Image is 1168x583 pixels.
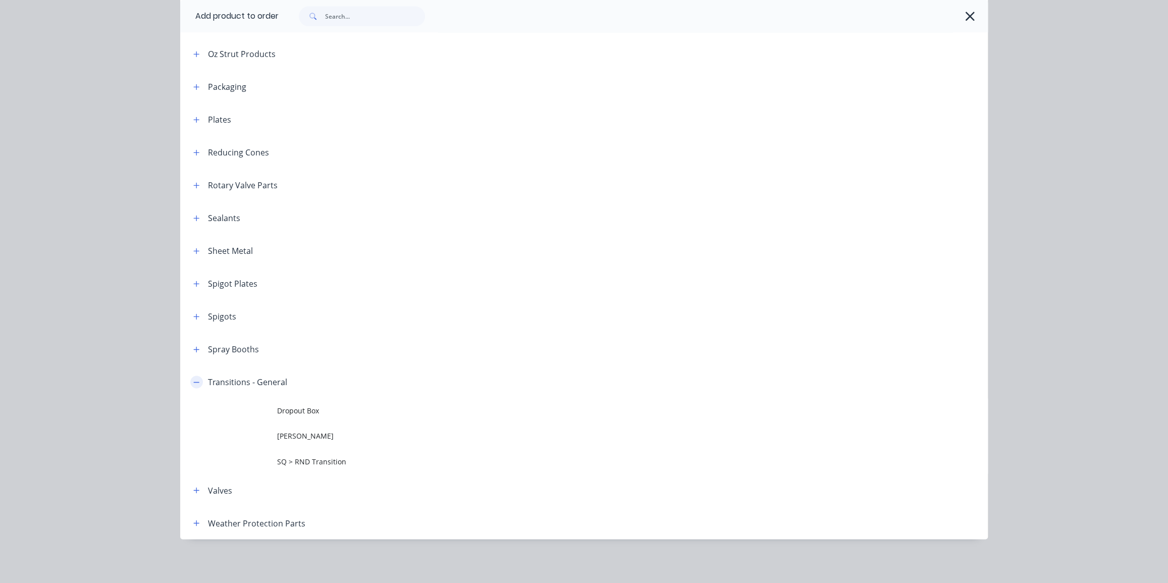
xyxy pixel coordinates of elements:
span: Dropout Box [277,405,845,416]
div: Transitions - General [208,376,287,388]
div: Plates [208,114,231,126]
div: Oz Strut Products [208,48,276,60]
input: Search... [325,6,425,26]
div: Rotary Valve Parts [208,179,278,191]
div: Spigot Plates [208,278,257,290]
div: Sheet Metal [208,245,253,257]
div: Weather Protection Parts [208,517,305,529]
span: SQ > RND Transition [277,456,845,466]
div: Spray Booths [208,343,259,355]
span: [PERSON_NAME] [277,431,845,441]
div: Packaging [208,81,246,93]
div: Reducing Cones [208,146,269,158]
div: Spigots [208,310,236,323]
div: Valves [208,484,232,496]
div: Sealants [208,212,240,224]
